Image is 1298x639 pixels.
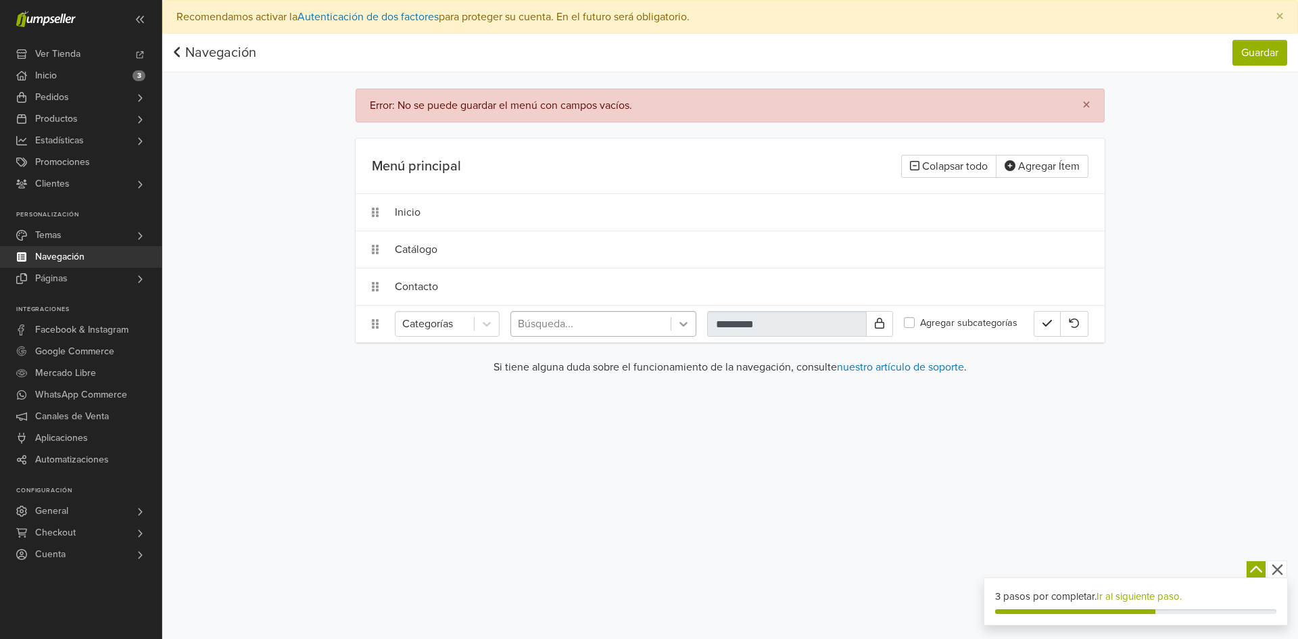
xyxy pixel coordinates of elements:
a: Navegación [173,45,256,61]
h5: Menú principal [372,158,725,174]
p: Integraciones [16,306,162,314]
a: Autenticación de dos factores [297,10,439,24]
span: 3 [133,70,145,81]
span: Pedidos [35,87,69,108]
span: Mercado Libre [35,362,96,384]
span: WhatsApp Commerce [35,384,127,406]
span: Ver Tienda [35,43,80,65]
span: General [35,500,68,522]
span: Estadísticas [35,130,84,151]
p: Personalización [16,211,162,219]
div: Error: No se puede guardar el menú con campos vacíos. [370,99,632,112]
span: Cuenta [35,544,66,565]
div: Contacto [395,274,1034,300]
a: Ir al siguiente paso. [1097,590,1182,602]
span: × [1082,95,1090,115]
span: Aplicaciones [35,427,88,449]
span: Clientes [35,173,70,195]
span: Google Commerce [35,341,114,362]
p: Si tiene alguna duda sobre el funcionamiento de la navegación, consulte . [356,359,1105,375]
span: Páginas [35,268,68,289]
span: Inicio [35,65,57,87]
span: Canales de Venta [35,406,109,427]
span: Temas [35,224,62,246]
div: Inicio [395,199,1034,225]
div: Catálogo [395,237,1034,262]
span: Facebook & Instagram [35,319,128,341]
button: Agregar Ítem [996,155,1088,178]
button: Guardar [1232,40,1287,66]
span: Automatizaciones [35,449,109,471]
span: Checkout [35,522,76,544]
div: 3 pasos por completar. [995,589,1276,605]
button: Colapsar todo [901,155,996,178]
span: × [1276,7,1284,26]
label: Agregar subcategorías [920,316,1017,331]
a: nuestro artículo de soporte [837,360,964,374]
button: Close [1262,1,1297,33]
span: Navegación [35,246,85,268]
span: Promociones [35,151,90,173]
p: Configuración [16,487,162,495]
span: Productos [35,108,78,130]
